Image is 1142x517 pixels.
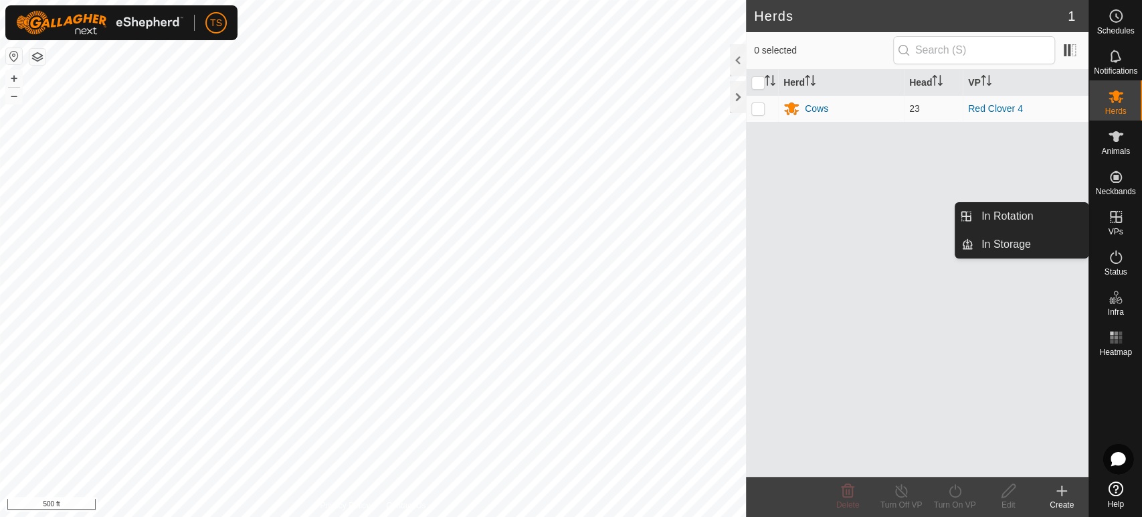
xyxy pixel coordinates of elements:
[981,499,1035,511] div: Edit
[981,208,1033,224] span: In Rotation
[6,48,22,64] button: Reset Map
[16,11,183,35] img: Gallagher Logo
[955,203,1088,230] li: In Rotation
[778,70,904,96] th: Herd
[981,236,1031,252] span: In Storage
[963,70,1088,96] th: VP
[836,500,860,510] span: Delete
[1104,268,1127,276] span: Status
[765,77,775,88] p-sorticon: Activate to sort
[973,231,1088,258] a: In Storage
[968,103,1023,114] a: Red Clover 4
[1105,107,1126,115] span: Herds
[932,77,943,88] p-sorticon: Activate to sort
[928,499,981,511] div: Turn On VP
[1035,499,1088,511] div: Create
[893,36,1055,64] input: Search (S)
[210,16,222,30] span: TS
[1094,67,1137,75] span: Notifications
[973,203,1088,230] a: In Rotation
[6,88,22,104] button: –
[6,70,22,86] button: +
[1108,228,1123,236] span: VPs
[955,231,1088,258] li: In Storage
[805,102,828,116] div: Cows
[754,8,1068,24] h2: Herds
[29,49,45,65] button: Map Layers
[1107,500,1124,508] span: Help
[1101,147,1130,155] span: Animals
[874,499,928,511] div: Turn Off VP
[805,77,816,88] p-sorticon: Activate to sort
[754,44,893,58] span: 0 selected
[1097,27,1134,35] span: Schedules
[981,77,991,88] p-sorticon: Activate to sort
[904,70,963,96] th: Head
[1068,6,1075,26] span: 1
[909,103,920,114] span: 23
[1089,476,1142,514] a: Help
[320,500,370,512] a: Privacy Policy
[386,500,425,512] a: Contact Us
[1107,308,1123,316] span: Infra
[1099,348,1132,356] span: Heatmap
[1095,188,1135,196] span: Neckbands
